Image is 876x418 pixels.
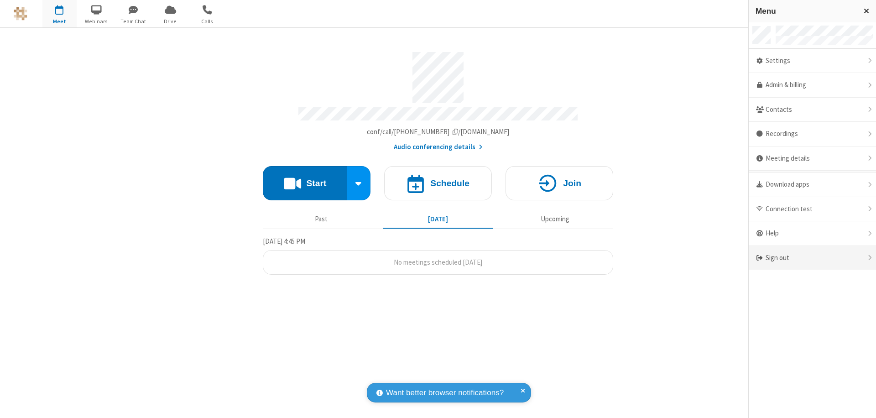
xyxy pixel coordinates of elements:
span: Meet [42,17,77,26]
span: [DATE] 4:45 PM [263,237,305,246]
div: Help [749,221,876,246]
button: Join [506,166,613,200]
button: Schedule [384,166,492,200]
div: Recordings [749,122,876,146]
button: Past [266,210,376,228]
button: Start [263,166,347,200]
span: Want better browser notifications? [386,387,504,399]
button: [DATE] [383,210,493,228]
h4: Start [306,179,326,188]
button: Copy my meeting room linkCopy my meeting room link [367,127,510,137]
img: QA Selenium DO NOT DELETE OR CHANGE [14,7,27,21]
a: Admin & billing [749,73,876,98]
button: Audio conferencing details [394,142,483,152]
div: Meeting details [749,146,876,171]
h4: Schedule [430,179,469,188]
button: Upcoming [500,210,610,228]
section: Today's Meetings [263,236,613,275]
div: Connection test [749,197,876,222]
div: Start conference options [347,166,371,200]
span: No meetings scheduled [DATE] [394,258,482,266]
h3: Menu [756,7,855,16]
span: Webinars [79,17,114,26]
span: Copy my meeting room link [367,127,510,136]
div: Download apps [749,172,876,197]
section: Account details [263,45,613,152]
div: Settings [749,49,876,73]
span: Calls [190,17,224,26]
h4: Join [563,179,581,188]
div: Sign out [749,246,876,270]
div: Contacts [749,98,876,122]
span: Drive [153,17,188,26]
span: Team Chat [116,17,151,26]
iframe: Chat [853,394,869,412]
